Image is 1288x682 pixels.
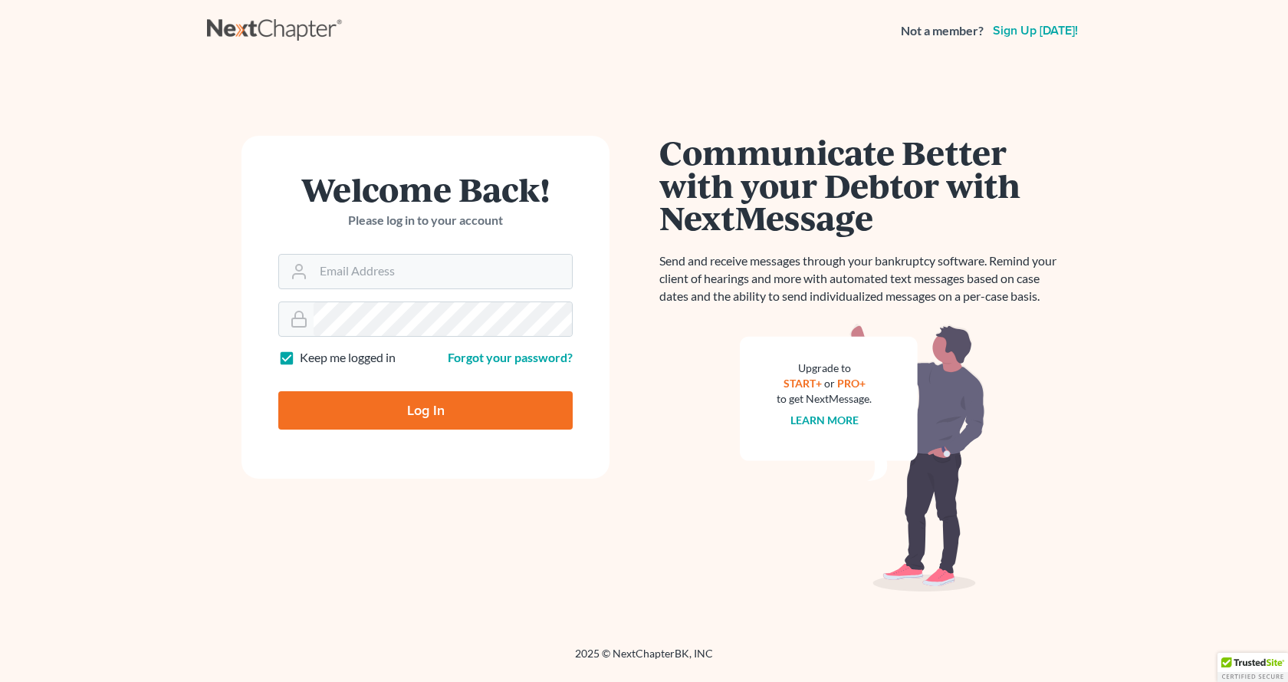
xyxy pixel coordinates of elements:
[837,377,866,390] a: PRO+
[314,255,572,288] input: Email Address
[901,22,984,40] strong: Not a member?
[207,646,1081,674] div: 2025 © NextChapterBK, INC
[278,173,573,206] h1: Welcome Back!
[659,252,1066,305] p: Send and receive messages through your bankruptcy software. Remind your client of hearings and mo...
[824,377,835,390] span: or
[278,212,573,229] p: Please log in to your account
[1217,653,1288,682] div: TrustedSite Certified
[659,136,1066,234] h1: Communicate Better with your Debtor with NextMessage
[784,377,822,390] a: START+
[777,391,872,407] div: to get NextMessage.
[278,391,573,430] input: Log In
[448,350,573,364] a: Forgot your password?
[300,349,396,367] label: Keep me logged in
[777,361,872,376] div: Upgrade to
[740,324,985,592] img: nextmessage_bg-59042aed3d76b12b5cd301f8e5b87938c9018125f34e5fa2b7a6b67550977c72.svg
[990,25,1081,37] a: Sign up [DATE]!
[790,413,859,427] a: Learn more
